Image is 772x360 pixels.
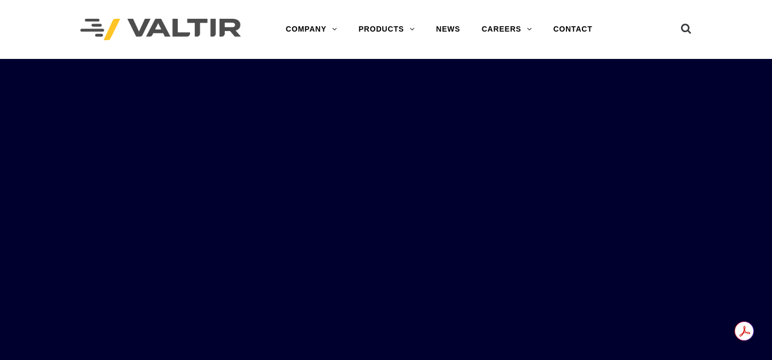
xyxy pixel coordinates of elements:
a: CAREERS [471,19,543,40]
img: Valtir [80,19,241,41]
a: NEWS [426,19,471,40]
a: COMPANY [275,19,348,40]
a: PRODUCTS [348,19,426,40]
a: CONTACT [543,19,603,40]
